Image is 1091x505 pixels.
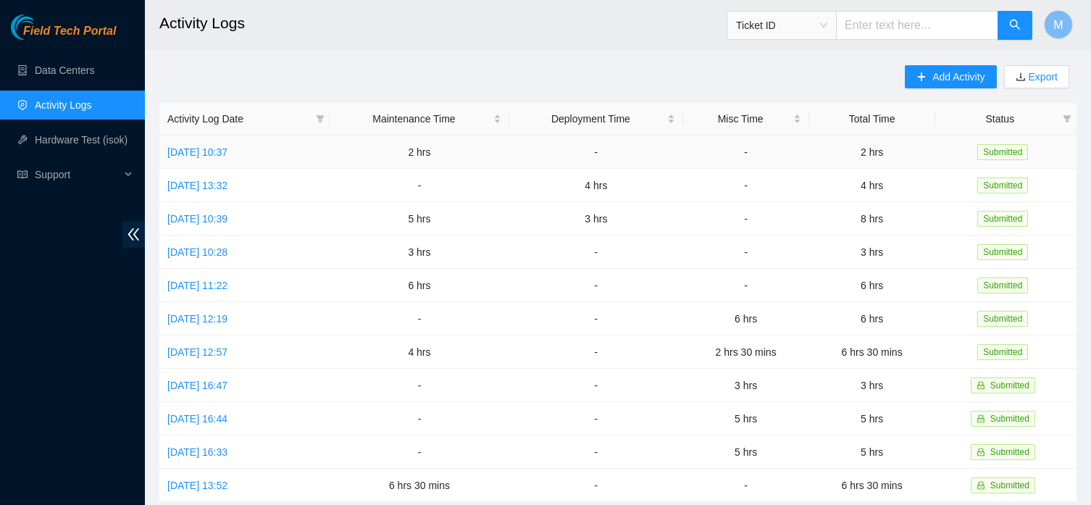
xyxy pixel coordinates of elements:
td: 5 hrs [683,402,809,435]
td: - [330,169,509,202]
span: Activity Log Date [167,111,310,127]
td: - [509,469,682,502]
td: 4 hrs [509,169,682,202]
td: - [509,302,682,335]
span: lock [977,481,985,490]
span: filter [1060,108,1074,130]
span: filter [316,114,325,123]
span: Submitted [977,244,1028,260]
span: Field Tech Portal [23,25,116,38]
span: Submitted [990,447,1029,457]
td: 4 hrs [330,335,509,369]
span: Ticket ID [736,14,827,36]
td: - [330,435,509,469]
td: 8 hrs [809,202,935,235]
a: [DATE] 16:33 [167,446,227,458]
td: - [330,402,509,435]
td: - [509,402,682,435]
td: 6 hrs 30 mins [330,469,509,502]
span: filter [313,108,327,130]
img: Akamai Technologies [11,14,73,40]
td: 2 hrs 30 mins [683,335,809,369]
span: Submitted [977,344,1028,360]
td: 3 hrs [683,369,809,402]
td: - [509,235,682,269]
td: - [683,235,809,269]
span: Support [35,160,120,189]
td: 6 hrs [683,302,809,335]
td: - [683,169,809,202]
td: 2 hrs [809,135,935,169]
td: 6 hrs [330,269,509,302]
span: Submitted [977,311,1028,327]
td: - [683,135,809,169]
span: download [1016,72,1026,83]
a: [DATE] 16:47 [167,380,227,391]
td: 3 hrs [809,369,935,402]
button: plusAdd Activity [905,65,996,88]
a: [DATE] 10:37 [167,146,227,158]
td: - [330,369,509,402]
span: lock [977,381,985,390]
button: search [998,11,1032,40]
span: Add Activity [932,69,985,85]
a: [DATE] 12:57 [167,346,227,358]
span: M [1053,16,1063,34]
td: - [330,302,509,335]
a: Akamai TechnologiesField Tech Portal [11,26,116,45]
a: [DATE] 12:19 [167,313,227,325]
span: read [17,170,28,180]
a: [DATE] 10:39 [167,213,227,225]
span: lock [977,448,985,456]
span: Submitted [977,144,1028,160]
td: 6 hrs 30 mins [809,469,935,502]
span: Submitted [977,277,1028,293]
a: Hardware Test (isok) [35,134,128,146]
span: filter [1063,114,1071,123]
a: [DATE] 16:44 [167,413,227,425]
td: - [683,469,809,502]
span: lock [977,414,985,423]
td: 5 hrs [809,402,935,435]
a: Data Centers [35,64,94,76]
td: - [683,269,809,302]
td: - [509,335,682,369]
td: 5 hrs [683,435,809,469]
td: 6 hrs [809,269,935,302]
th: Total Time [809,103,935,135]
td: - [509,269,682,302]
td: - [683,202,809,235]
td: 2 hrs [330,135,509,169]
span: search [1009,19,1021,33]
td: 5 hrs [809,435,935,469]
a: [DATE] 10:28 [167,246,227,258]
span: Submitted [977,211,1028,227]
td: - [509,435,682,469]
td: 6 hrs 30 mins [809,335,935,369]
button: M [1044,10,1073,39]
td: 3 hrs [330,235,509,269]
span: Submitted [977,178,1028,193]
span: double-left [122,221,145,248]
td: 3 hrs [809,235,935,269]
a: [DATE] 13:32 [167,180,227,191]
td: - [509,369,682,402]
span: Status [943,111,1057,127]
a: [DATE] 11:22 [167,280,227,291]
span: Submitted [990,414,1029,424]
td: 4 hrs [809,169,935,202]
td: 5 hrs [330,202,509,235]
a: Export [1026,71,1058,83]
button: downloadExport [1004,65,1069,88]
td: 3 hrs [509,202,682,235]
td: 6 hrs [809,302,935,335]
a: Activity Logs [35,99,92,111]
span: plus [916,72,927,83]
a: [DATE] 13:52 [167,480,227,491]
span: Submitted [990,380,1029,391]
td: - [509,135,682,169]
span: Submitted [990,480,1029,491]
input: Enter text here... [836,11,998,40]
